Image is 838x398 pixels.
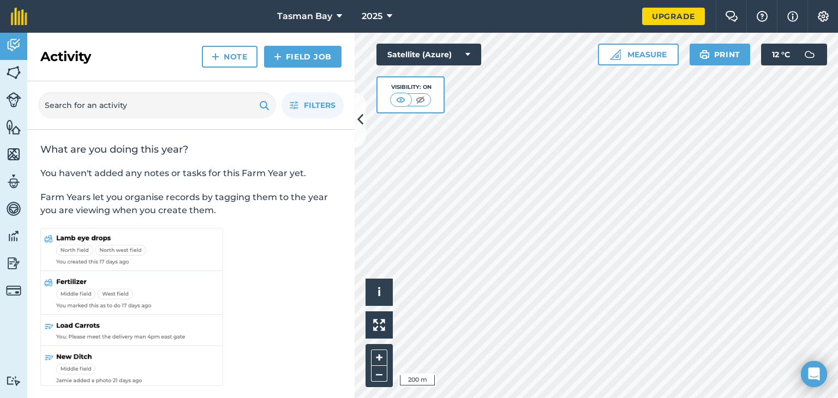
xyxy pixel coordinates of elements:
[6,228,21,244] img: svg+xml;base64,PD94bWwgdmVyc2lvbj0iMS4wIiBlbmNvZGluZz0idXRmLTgiPz4KPCEtLSBHZW5lcmF0b3I6IEFkb2JlIE...
[371,349,387,366] button: +
[394,94,408,105] img: svg+xml;base64,PHN2ZyB4bWxucz0iaHR0cDovL3d3dy53My5vcmcvMjAwMC9zdmciIHdpZHRoPSI1MCIgaGVpZ2h0PSI0MC...
[787,10,798,23] img: svg+xml;base64,PHN2ZyB4bWxucz0iaHR0cDovL3d3dy53My5vcmcvMjAwMC9zdmciIHdpZHRoPSIxNyIgaGVpZ2h0PSIxNy...
[414,94,427,105] img: svg+xml;base64,PHN2ZyB4bWxucz0iaHR0cDovL3d3dy53My5vcmcvMjAwMC9zdmciIHdpZHRoPSI1MCIgaGVpZ2h0PSI0MC...
[40,167,342,180] p: You haven't added any notes or tasks for this Farm Year yet.
[801,361,827,387] div: Open Intercom Messenger
[304,99,336,111] span: Filters
[6,283,21,298] img: svg+xml;base64,PD94bWwgdmVyc2lvbj0iMS4wIiBlbmNvZGluZz0idXRmLTgiPz4KPCEtLSBHZW5lcmF0b3I6IEFkb2JlIE...
[6,37,21,53] img: svg+xml;base64,PD94bWwgdmVyc2lvbj0iMS4wIiBlbmNvZGluZz0idXRmLTgiPz4KPCEtLSBHZW5lcmF0b3I6IEFkb2JlIE...
[610,49,621,60] img: Ruler icon
[6,64,21,81] img: svg+xml;base64,PHN2ZyB4bWxucz0iaHR0cDovL3d3dy53My5vcmcvMjAwMC9zdmciIHdpZHRoPSI1NiIgaGVpZ2h0PSI2MC...
[366,279,393,306] button: i
[772,44,790,65] span: 12 ° C
[390,83,432,92] div: Visibility: On
[6,146,21,162] img: svg+xml;base64,PHN2ZyB4bWxucz0iaHR0cDovL3d3dy53My5vcmcvMjAwMC9zdmciIHdpZHRoPSI1NiIgaGVpZ2h0PSI2MC...
[690,44,751,65] button: Print
[40,191,342,217] p: Farm Years let you organise records by tagging them to the year you are viewing when you create t...
[799,44,821,65] img: svg+xml;base64,PD94bWwgdmVyc2lvbj0iMS4wIiBlbmNvZGluZz0idXRmLTgiPz4KPCEtLSBHZW5lcmF0b3I6IEFkb2JlIE...
[6,201,21,217] img: svg+xml;base64,PD94bWwgdmVyc2lvbj0iMS4wIiBlbmNvZGluZz0idXRmLTgiPz4KPCEtLSBHZW5lcmF0b3I6IEFkb2JlIE...
[202,46,258,68] a: Note
[277,10,332,23] span: Tasman Bay
[817,11,830,22] img: A cog icon
[756,11,769,22] img: A question mark icon
[362,10,382,23] span: 2025
[642,8,705,25] a: Upgrade
[598,44,679,65] button: Measure
[371,366,387,382] button: –
[373,319,385,331] img: Four arrows, one pointing top left, one top right, one bottom right and the last bottom left
[282,92,344,118] button: Filters
[6,92,21,107] img: svg+xml;base64,PD94bWwgdmVyc2lvbj0iMS4wIiBlbmNvZGluZz0idXRmLTgiPz4KPCEtLSBHZW5lcmF0b3I6IEFkb2JlIE...
[259,99,270,112] img: svg+xml;base64,PHN2ZyB4bWxucz0iaHR0cDovL3d3dy53My5vcmcvMjAwMC9zdmciIHdpZHRoPSIxOSIgaGVpZ2h0PSIyNC...
[6,255,21,272] img: svg+xml;base64,PD94bWwgdmVyc2lvbj0iMS4wIiBlbmNvZGluZz0idXRmLTgiPz4KPCEtLSBHZW5lcmF0b3I6IEFkb2JlIE...
[761,44,827,65] button: 12 °C
[40,143,342,156] h2: What are you doing this year?
[6,376,21,386] img: svg+xml;base64,PD94bWwgdmVyc2lvbj0iMS4wIiBlbmNvZGluZz0idXRmLTgiPz4KPCEtLSBHZW5lcmF0b3I6IEFkb2JlIE...
[6,173,21,190] img: svg+xml;base64,PD94bWwgdmVyc2lvbj0iMS4wIiBlbmNvZGluZz0idXRmLTgiPz4KPCEtLSBHZW5lcmF0b3I6IEFkb2JlIE...
[11,8,27,25] img: fieldmargin Logo
[699,48,710,61] img: svg+xml;base64,PHN2ZyB4bWxucz0iaHR0cDovL3d3dy53My5vcmcvMjAwMC9zdmciIHdpZHRoPSIxOSIgaGVpZ2h0PSIyNC...
[264,46,342,68] a: Field Job
[725,11,738,22] img: Two speech bubbles overlapping with the left bubble in the forefront
[40,48,91,65] h2: Activity
[378,285,381,299] span: i
[212,50,219,63] img: svg+xml;base64,PHN2ZyB4bWxucz0iaHR0cDovL3d3dy53My5vcmcvMjAwMC9zdmciIHdpZHRoPSIxNCIgaGVpZ2h0PSIyNC...
[6,119,21,135] img: svg+xml;base64,PHN2ZyB4bWxucz0iaHR0cDovL3d3dy53My5vcmcvMjAwMC9zdmciIHdpZHRoPSI1NiIgaGVpZ2h0PSI2MC...
[376,44,481,65] button: Satellite (Azure)
[38,92,276,118] input: Search for an activity
[274,50,282,63] img: svg+xml;base64,PHN2ZyB4bWxucz0iaHR0cDovL3d3dy53My5vcmcvMjAwMC9zdmciIHdpZHRoPSIxNCIgaGVpZ2h0PSIyNC...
